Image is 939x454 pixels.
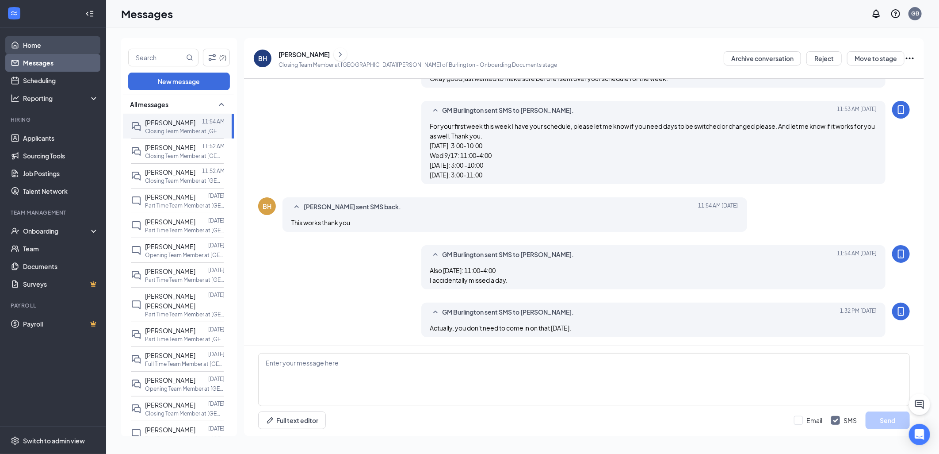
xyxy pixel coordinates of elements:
[203,49,230,66] button: Filter (2)
[23,165,99,182] a: Job Postings
[837,105,877,116] span: [DATE] 11:53 AM
[131,121,141,132] svg: DoubleChat
[131,354,141,365] svg: DoubleChat
[23,258,99,275] a: Documents
[10,9,19,18] svg: WorkstreamLogo
[724,51,801,65] button: Archive conversation
[202,142,225,150] p: 11:52 AM
[23,72,99,89] a: Scheduling
[23,36,99,54] a: Home
[202,167,225,175] p: 11:52 AM
[334,48,347,61] button: ChevronRight
[145,360,225,368] p: Full Time Team Member at [GEOGRAPHIC_DATA][PERSON_NAME] of [GEOGRAPHIC_DATA]
[145,401,195,409] span: [PERSON_NAME]
[208,242,225,249] p: [DATE]
[145,376,195,384] span: [PERSON_NAME]
[145,218,195,226] span: [PERSON_NAME]
[443,307,574,318] span: GM Burlington sent SMS to [PERSON_NAME].
[11,227,19,235] svg: UserCheck
[207,52,218,63] svg: Filter
[145,292,195,310] span: [PERSON_NAME] [PERSON_NAME]
[430,105,441,116] svg: SmallChevronUp
[145,202,225,209] p: Part Time Team Member at [GEOGRAPHIC_DATA][PERSON_NAME] of [GEOGRAPHIC_DATA]
[23,147,99,165] a: Sourcing Tools
[145,177,225,185] p: Closing Team Member at [GEOGRAPHIC_DATA][PERSON_NAME] of [GEOGRAPHIC_DATA]
[216,99,227,110] svg: SmallChevronUp
[145,385,225,392] p: Opening Team Member at [GEOGRAPHIC_DATA][PERSON_NAME] of [GEOGRAPHIC_DATA]
[291,202,302,212] svg: SmallChevronUp
[208,326,225,333] p: [DATE]
[699,202,738,212] span: [DATE] 11:54 AM
[11,436,19,445] svg: Settings
[430,266,508,284] span: Also [DATE]: 11:00-4:00 I accidentally missed a day.
[131,270,141,281] svg: DoubleChat
[208,266,225,274] p: [DATE]
[131,245,141,256] svg: ChatInactive
[23,182,99,200] a: Talent Network
[145,227,225,234] p: Part Time Team Member at [GEOGRAPHIC_DATA][PERSON_NAME] of [GEOGRAPHIC_DATA]
[909,424,930,445] div: Open Intercom Messenger
[129,49,184,66] input: Search
[145,435,225,442] p: Part Time Team Member at [GEOGRAPHIC_DATA][PERSON_NAME] of [GEOGRAPHIC_DATA]
[905,53,915,64] svg: Ellipses
[279,50,330,59] div: [PERSON_NAME]
[23,240,99,258] a: Team
[866,412,910,429] button: Send
[23,275,99,293] a: SurveysCrown
[336,49,345,60] svg: ChevronRight
[909,394,930,415] button: ChatActive
[258,54,267,63] div: BH
[11,116,97,123] div: Hiring
[145,426,195,434] span: [PERSON_NAME]
[258,412,326,429] button: Full text editorPen
[208,217,225,224] p: [DATE]
[23,129,99,147] a: Applicants
[121,6,173,21] h1: Messages
[23,94,99,103] div: Reporting
[23,54,99,72] a: Messages
[890,8,901,19] svg: QuestionInfo
[208,291,225,299] p: [DATE]
[896,306,906,317] svg: MobileSms
[145,327,195,335] span: [PERSON_NAME]
[145,276,225,284] p: Part Time Team Member at [GEOGRAPHIC_DATA][PERSON_NAME] of [GEOGRAPHIC_DATA]
[263,202,271,211] div: BH
[131,329,141,340] svg: DoubleChat
[131,404,141,414] svg: DoubleChat
[186,54,193,61] svg: MagnifyingGlass
[847,51,905,65] button: Move to stage
[145,335,225,343] p: Part Time Team Member at [GEOGRAPHIC_DATA][PERSON_NAME] of [GEOGRAPHIC_DATA]
[266,416,275,425] svg: Pen
[145,351,195,359] span: [PERSON_NAME]
[208,192,225,200] p: [DATE]
[23,436,85,445] div: Switch to admin view
[145,168,195,176] span: [PERSON_NAME]
[145,267,195,275] span: [PERSON_NAME]
[430,250,441,260] svg: SmallChevronUp
[145,251,225,259] p: Opening Team Member at [GEOGRAPHIC_DATA][PERSON_NAME] of [GEOGRAPHIC_DATA]
[131,171,141,181] svg: DoubleChat
[430,122,875,179] span: For your first week this week I have your schedule, please let me know if you need days to be swi...
[443,250,574,260] span: GM Burlington sent SMS to [PERSON_NAME].
[202,118,225,125] p: 11:54 AM
[279,61,557,69] p: Closing Team Member at [GEOGRAPHIC_DATA][PERSON_NAME] of Burlington - Onboarding Documents stage
[840,307,877,318] span: [DATE] 1:32 PM
[131,379,141,389] svg: DoubleChat
[208,400,225,408] p: [DATE]
[131,428,141,439] svg: ChatInactive
[145,127,225,135] p: Closing Team Member at [GEOGRAPHIC_DATA][PERSON_NAME] of [GEOGRAPHIC_DATA]
[145,311,225,318] p: Part Time Team Member at [GEOGRAPHIC_DATA][PERSON_NAME] of [GEOGRAPHIC_DATA]
[131,220,141,231] svg: ChatInactive
[131,146,141,157] svg: DoubleChat
[145,193,195,201] span: [PERSON_NAME]
[128,73,230,90] button: New message
[145,119,195,127] span: [PERSON_NAME]
[11,302,97,309] div: Payroll
[130,100,168,109] span: All messages
[145,410,225,417] p: Closing Team Member at [GEOGRAPHIC_DATA][PERSON_NAME] of [GEOGRAPHIC_DATA]
[11,209,97,216] div: Team Management
[208,375,225,383] p: [DATE]
[430,324,572,332] span: Actually, you don't need to come in on that [DATE].
[85,9,94,18] svg: Collapse
[145,242,195,250] span: [PERSON_NAME]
